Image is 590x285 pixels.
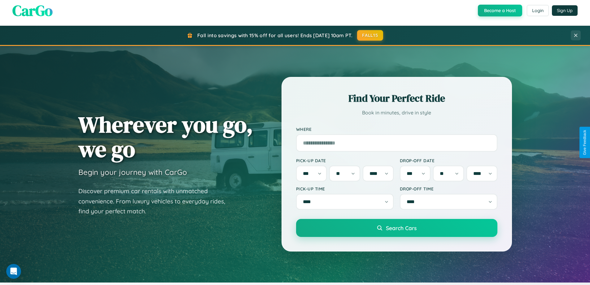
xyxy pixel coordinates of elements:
h2: Find Your Perfect Ride [296,91,497,105]
span: Search Cars [386,225,417,231]
button: Login [527,5,549,16]
label: Where [296,127,497,132]
span: Fall into savings with 15% off for all users! Ends [DATE] 10am PT. [197,32,352,38]
span: CarGo [12,0,53,21]
p: Book in minutes, drive in style [296,108,497,117]
button: Become a Host [478,5,522,16]
label: Pick-up Time [296,186,394,191]
button: Search Cars [296,219,497,237]
h1: Wherever you go, we go [78,112,253,161]
label: Drop-off Date [400,158,497,163]
label: Pick-up Date [296,158,394,163]
button: Sign Up [552,5,578,16]
p: Discover premium car rentals with unmatched convenience. From luxury vehicles to everyday rides, ... [78,186,233,216]
h3: Begin your journey with CarGo [78,167,187,177]
button: FALL15 [357,30,383,41]
div: Give Feedback [583,130,587,155]
label: Drop-off Time [400,186,497,191]
iframe: Intercom live chat [6,264,21,279]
